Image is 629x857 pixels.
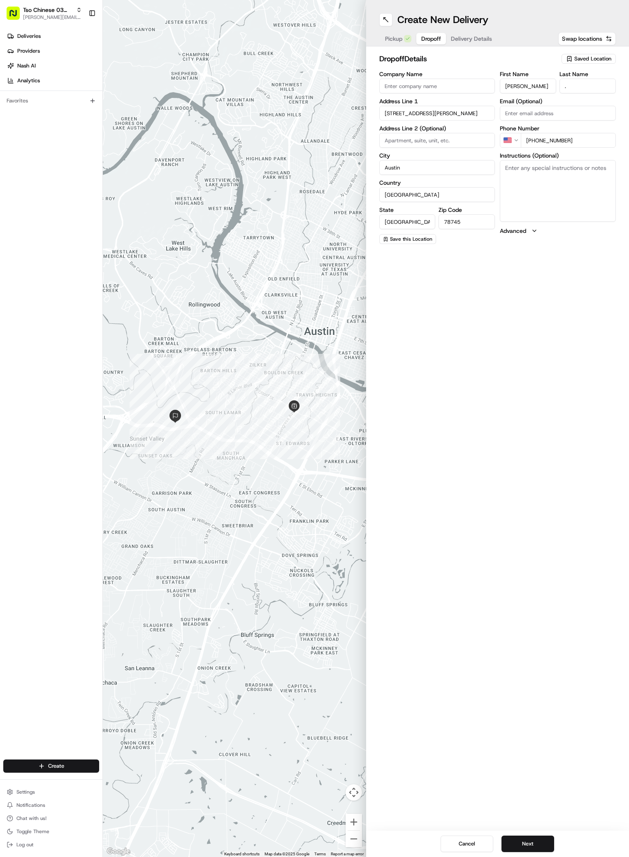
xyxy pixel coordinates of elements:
[89,150,92,156] span: •
[23,14,82,21] button: [PERSON_NAME][EMAIL_ADDRESS][DOMAIN_NAME]
[48,762,64,770] span: Create
[379,98,495,104] label: Address Line 1
[390,236,432,242] span: Save this Location
[500,227,616,235] button: Advanced
[379,160,495,175] input: Enter city
[3,94,99,107] div: Favorites
[379,214,436,229] input: Enter state
[16,184,63,192] span: Knowledge Base
[379,133,495,148] input: Apartment, suite, unit, etc.
[105,846,132,857] img: Google
[66,181,135,195] a: 💻API Documentation
[17,47,40,55] span: Providers
[224,851,260,857] button: Keyboard shortcuts
[128,105,150,115] button: See all
[3,786,99,798] button: Settings
[140,81,150,91] button: Start new chat
[3,44,102,58] a: Providers
[8,8,25,25] img: Nash
[16,815,46,822] span: Chat with us!
[3,759,99,773] button: Create
[70,185,76,191] div: 💻
[574,55,611,63] span: Saved Location
[17,62,36,70] span: Nash AI
[26,128,108,134] span: [PERSON_NAME] (Store Manager)
[379,234,436,244] button: Save this Location
[421,35,441,43] span: Dropoff
[501,836,554,852] button: Next
[114,128,131,134] span: [DATE]
[439,207,495,213] label: Zip Code
[21,53,136,62] input: Clear
[37,79,135,87] div: Start new chat
[37,87,113,93] div: We're available if you need us!
[346,784,362,801] button: Map camera controls
[105,846,132,857] a: Open this area in Google Maps (opens a new window)
[265,852,309,856] span: Map data ©2025 Google
[379,125,495,131] label: Address Line 2 (Optional)
[314,852,326,856] a: Terms (opens in new tab)
[3,799,99,811] button: Notifications
[346,831,362,847] button: Zoom out
[439,214,495,229] input: Enter zip code
[562,35,602,43] span: Swap locations
[500,125,616,131] label: Phone Number
[110,128,113,134] span: •
[78,184,132,192] span: API Documentation
[559,71,616,77] label: Last Name
[559,79,616,93] input: Enter last name
[26,150,88,156] span: Wisdom [PERSON_NAME]
[441,836,493,852] button: Cancel
[8,33,150,46] p: Welcome 👋
[8,185,15,191] div: 📗
[331,852,364,856] a: Report a map error
[379,187,495,202] input: Enter country
[8,142,21,158] img: Wisdom Oko
[500,106,616,121] input: Enter email address
[17,77,40,84] span: Analytics
[3,59,102,72] a: Nash AI
[5,181,66,195] a: 📗Knowledge Base
[379,79,495,93] input: Enter company name
[379,106,495,121] input: Enter address
[562,53,616,65] button: Saved Location
[3,74,102,87] a: Analytics
[3,3,85,23] button: Tso Chinese 03 TsoCo[PERSON_NAME][EMAIL_ADDRESS][DOMAIN_NAME]
[8,79,23,93] img: 1736555255976-a54dd68f-1ca7-489b-9aae-adbdc363a1c4
[451,35,492,43] span: Delivery Details
[17,79,32,93] img: 8571987876998_91fb9ceb93ad5c398215_72.jpg
[8,107,55,114] div: Past conversations
[379,71,495,77] label: Company Name
[16,789,35,795] span: Settings
[500,98,616,104] label: Email (Optional)
[16,841,33,848] span: Log out
[82,204,100,210] span: Pylon
[379,180,495,186] label: Country
[3,826,99,837] button: Toggle Theme
[397,13,488,26] h1: Create New Delivery
[558,32,616,45] button: Swap locations
[16,828,49,835] span: Toggle Theme
[3,813,99,824] button: Chat with us!
[94,150,111,156] span: [DATE]
[3,30,102,43] a: Deliveries
[16,150,23,157] img: 1736555255976-a54dd68f-1ca7-489b-9aae-adbdc363a1c4
[58,204,100,210] a: Powered byPylon
[521,133,616,148] input: Enter phone number
[8,120,21,133] img: Antonia (Store Manager)
[17,33,41,40] span: Deliveries
[3,839,99,850] button: Log out
[500,153,616,158] label: Instructions (Optional)
[500,227,526,235] label: Advanced
[379,153,495,158] label: City
[385,35,402,43] span: Pickup
[500,79,556,93] input: Enter first name
[16,802,45,808] span: Notifications
[379,207,436,213] label: State
[379,53,557,65] h2: dropoff Details
[346,814,362,830] button: Zoom in
[500,71,556,77] label: First Name
[23,6,73,14] button: Tso Chinese 03 TsoCo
